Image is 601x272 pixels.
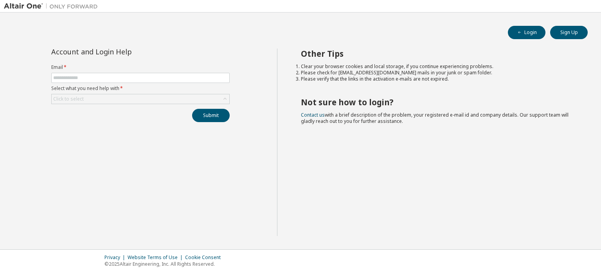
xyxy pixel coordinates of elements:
button: Login [508,26,545,39]
label: Email [51,64,230,70]
li: Please check for [EMAIL_ADDRESS][DOMAIN_NAME] mails in your junk or spam folder. [301,70,574,76]
div: Account and Login Help [51,49,194,55]
li: Clear your browser cookies and local storage, if you continue experiencing problems. [301,63,574,70]
div: Click to select [52,94,229,104]
div: Privacy [104,254,128,261]
p: © 2025 Altair Engineering, Inc. All Rights Reserved. [104,261,225,267]
span: with a brief description of the problem, your registered e-mail id and company details. Our suppo... [301,112,569,124]
label: Select what you need help with [51,85,230,92]
div: Click to select [53,96,84,102]
button: Submit [192,109,230,122]
button: Sign Up [550,26,588,39]
div: Cookie Consent [185,254,225,261]
h2: Not sure how to login? [301,97,574,107]
h2: Other Tips [301,49,574,59]
a: Contact us [301,112,325,118]
img: Altair One [4,2,102,10]
div: Website Terms of Use [128,254,185,261]
li: Please verify that the links in the activation e-mails are not expired. [301,76,574,82]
